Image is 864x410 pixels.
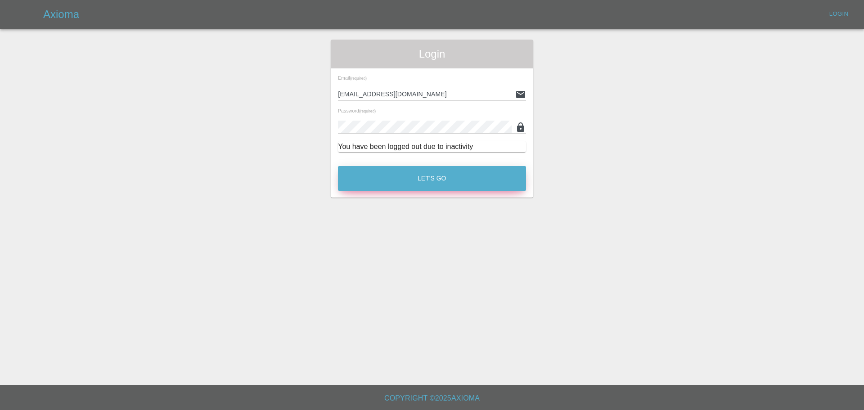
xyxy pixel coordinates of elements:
h6: Copyright © 2025 Axioma [7,392,857,405]
span: Password [338,108,376,113]
div: You have been logged out due to inactivity [338,141,526,152]
small: (required) [350,77,367,81]
h5: Axioma [43,7,79,22]
a: Login [824,7,853,21]
small: (required) [359,109,376,113]
button: Let's Go [338,166,526,191]
span: Email [338,75,367,81]
span: Login [338,47,526,61]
